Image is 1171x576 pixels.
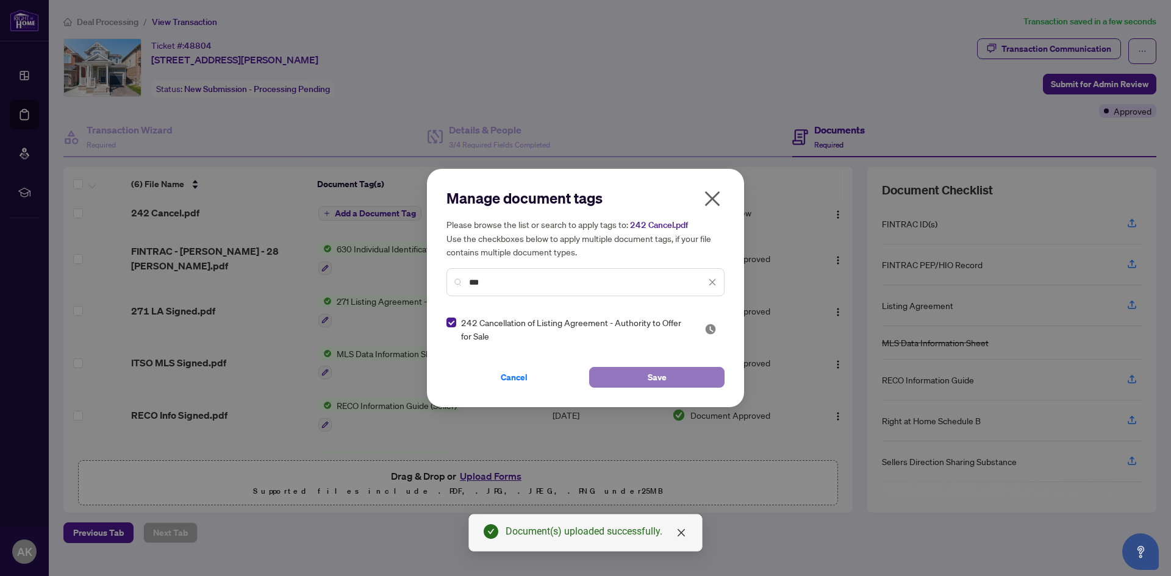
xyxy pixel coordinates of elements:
[1122,533,1159,570] button: Open asap
[506,524,687,539] div: Document(s) uploaded successfully.
[501,368,528,387] span: Cancel
[446,218,725,258] h5: Please browse the list or search to apply tags to: Use the checkboxes below to apply multiple doc...
[704,323,717,335] img: status
[461,316,690,343] span: 242 Cancellation of Listing Agreement - Authority to Offer for Sale
[446,367,582,388] button: Cancel
[648,368,667,387] span: Save
[704,323,717,335] span: Pending Review
[675,526,688,539] a: Close
[676,528,686,538] span: close
[446,188,725,208] h2: Manage document tags
[589,367,725,388] button: Save
[484,524,498,539] span: check-circle
[703,189,722,208] span: close
[708,278,717,286] span: close
[630,219,688,230] span: 242 Cancel.pdf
